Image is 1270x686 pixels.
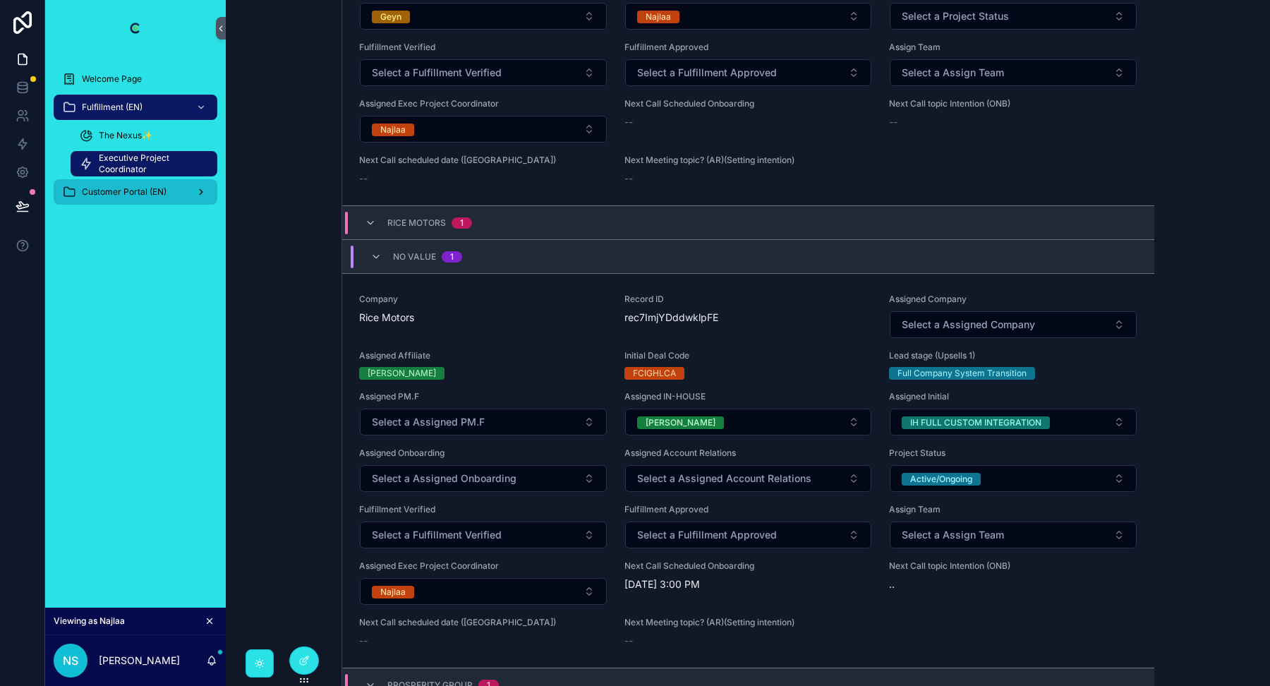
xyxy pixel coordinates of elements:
[380,11,401,23] div: Geyn
[889,447,1137,459] span: Project Status
[82,102,143,113] span: Fulfillment (EN)
[624,115,633,129] span: --
[624,577,873,591] span: [DATE] 3:00 PM
[624,447,873,459] span: Assigned Account Relations
[460,217,464,229] div: 1
[380,586,406,598] div: Najlaa
[889,391,1137,402] span: Assigned Initial
[359,504,607,515] span: Fulfillment Verified
[889,115,897,129] span: --
[359,294,607,305] span: Company
[360,465,607,492] button: Select Button
[889,294,1137,305] span: Assigned Company
[625,3,872,30] button: Select Button
[889,98,1137,109] span: Next Call topic Intention (ONB)
[890,3,1137,30] button: Select Button
[387,217,446,229] span: Rice Motors
[625,409,872,435] button: Select Button
[646,416,715,429] div: [PERSON_NAME]
[359,391,607,402] span: Assigned PM.F
[889,42,1137,53] span: Assign Team
[910,416,1041,429] div: IH FULL CUSTOM INTEGRATION
[624,171,633,186] span: --
[625,465,872,492] button: Select Button
[890,522,1137,548] button: Select Button
[124,17,147,40] img: App logo
[890,311,1137,338] button: Select Button
[624,42,873,53] span: Fulfillment Approved
[360,59,607,86] button: Select Button
[393,251,436,263] span: No value
[372,471,516,486] span: Select a Assigned Onboarding
[625,522,872,548] button: Select Button
[82,186,167,198] span: Customer Portal (EN)
[624,634,633,648] span: --
[889,577,1137,591] span: ..
[359,617,607,628] span: Next Call scheduled date ([GEOGRAPHIC_DATA])
[637,471,811,486] span: Select a Assigned Account Relations
[54,615,125,627] span: Viewing as Najlaa
[99,152,203,175] span: Executive Project Coordinator
[624,350,873,361] span: Initial Deal Code
[372,66,502,80] span: Select a Fulfillment Verified
[902,528,1004,542] span: Select a Assign Team
[890,409,1137,435] button: Select Button
[63,652,78,669] span: NS
[360,3,607,30] button: Select Button
[54,95,217,120] a: Fulfillment (EN)
[359,42,607,53] span: Fulfillment Verified
[450,251,454,263] div: 1
[902,415,1050,429] button: Unselect IH_FULL_CUSTOM_INTEGRATION
[624,560,873,572] span: Next Call Scheduled Onboarding
[889,560,1137,572] span: Next Call topic Intention (ONB)
[360,522,607,548] button: Select Button
[889,350,1137,361] span: Lead stage (Upsells 1)
[359,98,607,109] span: Assigned Exec Project Coordinator
[82,73,142,85] span: Welcome Page
[99,130,152,141] span: The Nexus✨
[624,617,873,628] span: Next Meeting topic? (AR)(Setting intention)
[902,9,1009,23] span: Select a Project Status
[910,473,972,486] div: Active/Ongoing
[633,367,676,380] div: FCIGHLCA
[368,367,436,380] div: [PERSON_NAME]
[45,56,226,223] div: scrollable content
[99,654,180,668] p: [PERSON_NAME]
[360,409,607,435] button: Select Button
[54,179,217,205] a: Customer Portal (EN)
[624,311,873,325] span: rec7ImjYDddwklpFE
[359,155,607,166] span: Next Call scheduled date ([GEOGRAPHIC_DATA])
[359,171,368,186] span: --
[624,98,873,109] span: Next Call Scheduled Onboarding
[359,634,368,648] span: --
[54,66,217,92] a: Welcome Page
[359,447,607,459] span: Assigned Onboarding
[890,465,1137,492] button: Select Button
[889,504,1137,515] span: Assign Team
[380,124,406,136] div: Najlaa
[372,528,502,542] span: Select a Fulfillment Verified
[902,66,1004,80] span: Select a Assign Team
[71,123,217,148] a: The Nexus✨
[624,294,873,305] span: Record ID
[360,116,607,143] button: Select Button
[359,311,607,325] span: Rice Motors
[646,11,671,23] div: Najlaa
[624,155,873,166] span: Next Meeting topic? (AR)(Setting intention)
[637,66,777,80] span: Select a Fulfillment Approved
[902,318,1035,332] span: Select a Assigned Company
[897,367,1027,380] div: Full Company System Transition
[637,528,777,542] span: Select a Fulfillment Approved
[624,504,873,515] span: Fulfillment Approved
[625,59,872,86] button: Select Button
[359,560,607,572] span: Assigned Exec Project Coordinator
[359,350,607,361] span: Assigned Affiliate
[890,59,1137,86] button: Select Button
[624,391,873,402] span: Assigned IN-HOUSE
[342,273,1154,668] a: CompanyRice MotorsRecord IDrec7ImjYDddwklpFEAssigned CompanySelect ButtonAssigned Affiliate[PERSO...
[360,578,607,605] button: Select Button
[372,415,485,429] span: Select a Assigned PM.F
[71,151,217,176] a: Executive Project Coordinator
